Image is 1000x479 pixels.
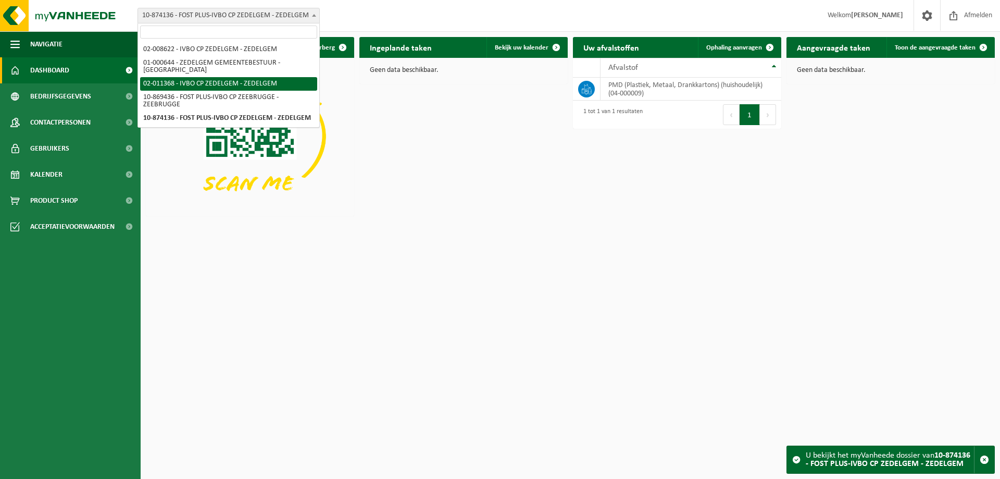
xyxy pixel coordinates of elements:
[760,104,776,125] button: Next
[895,44,976,51] span: Toon de aangevraagde taken
[30,31,63,57] span: Navigatie
[806,446,974,473] div: U bekijkt het myVanheede dossier van
[698,37,780,58] a: Ophaling aanvragen
[137,8,320,23] span: 10-874136 - FOST PLUS-IVBO CP ZEDELGEM - ZEDELGEM
[30,109,91,136] span: Contactpersonen
[786,37,881,57] h2: Aangevraagde taken
[601,78,781,101] td: PMD (Plastiek, Metaal, Drankkartons) (huishoudelijk) (04-000009)
[608,64,638,72] span: Afvalstof
[304,37,353,58] button: Verberg
[30,57,69,83] span: Dashboard
[146,58,354,214] img: Download de VHEPlus App
[30,162,63,188] span: Kalender
[723,104,740,125] button: Previous
[312,44,335,51] span: Verberg
[140,56,317,77] li: 01-000644 - ZEDELGEM GEMEENTEBESTUUR - [GEOGRAPHIC_DATA]
[140,77,317,91] li: 02-011368 - IVBO CP ZEDELGEM - ZEDELGEM
[140,112,317,125] li: 10-874136 - FOST PLUS-IVBO CP ZEDELGEM - ZEDELGEM
[886,37,994,58] a: Toon de aangevraagde taken
[806,451,970,468] strong: 10-874136 - FOST PLUS-IVBO CP ZEDELGEM - ZEDELGEM
[370,67,557,74] p: Geen data beschikbaar.
[140,91,317,112] li: 10-869436 - FOST PLUS-IVBO CP ZEEBRUGGE - ZEEBRUGGE
[140,43,317,56] li: 02-008622 - IVBO CP ZEDELGEM - ZEDELGEM
[851,11,903,19] strong: [PERSON_NAME]
[359,37,442,57] h2: Ingeplande taken
[706,44,762,51] span: Ophaling aanvragen
[578,103,643,126] div: 1 tot 1 van 1 resultaten
[30,214,115,240] span: Acceptatievoorwaarden
[740,104,760,125] button: 1
[486,37,567,58] a: Bekijk uw kalender
[30,188,78,214] span: Product Shop
[797,67,984,74] p: Geen data beschikbaar.
[573,37,649,57] h2: Uw afvalstoffen
[138,8,319,23] span: 10-874136 - FOST PLUS-IVBO CP ZEDELGEM - ZEDELGEM
[30,83,91,109] span: Bedrijfsgegevens
[30,136,69,162] span: Gebruikers
[495,44,548,51] span: Bekijk uw kalender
